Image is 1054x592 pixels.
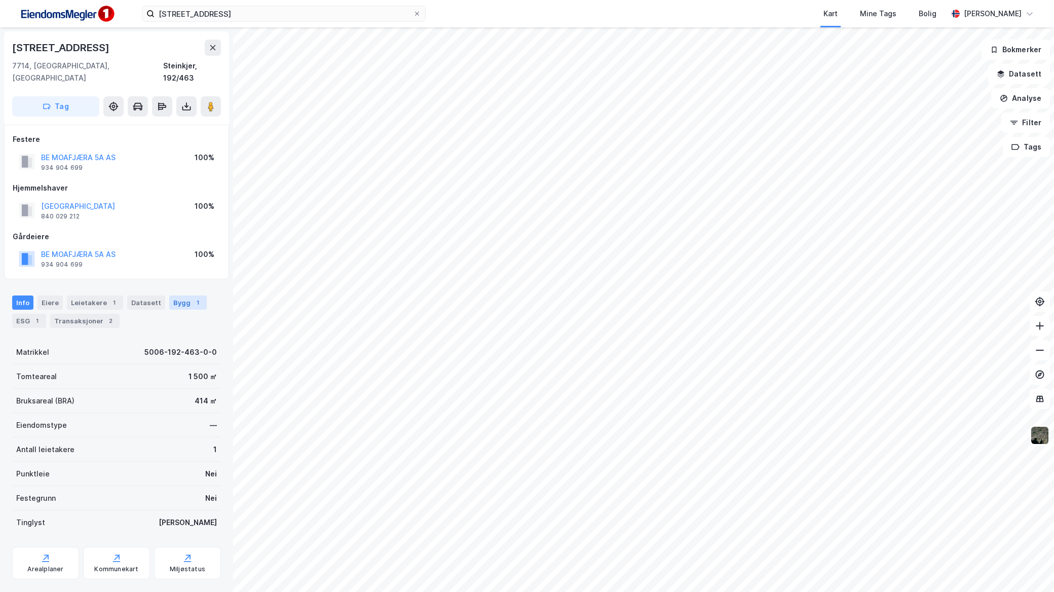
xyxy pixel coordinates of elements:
div: Gårdeiere [13,231,220,243]
div: Hjemmelshaver [13,182,220,194]
div: Transaksjoner [50,314,120,328]
div: Eiere [37,295,63,310]
button: Filter [1001,113,1050,133]
div: Tinglyst [16,516,45,529]
div: Info [12,295,33,310]
div: Kontrollprogram for chat [1003,543,1054,592]
div: Nei [205,492,217,504]
div: 934 904 699 [41,261,83,269]
div: Kommunekart [94,565,138,573]
input: Søk på adresse, matrikkel, gårdeiere, leietakere eller personer [155,6,413,21]
div: Antall leietakere [16,443,74,456]
div: Steinkjer, 192/463 [163,60,221,84]
iframe: Chat Widget [1003,543,1054,592]
button: Bokmerker [982,40,1050,60]
div: Kart [823,8,838,20]
div: Eiendomstype [16,419,67,431]
div: 7714, [GEOGRAPHIC_DATA], [GEOGRAPHIC_DATA] [12,60,163,84]
div: Festegrunn [16,492,56,504]
div: 414 ㎡ [195,395,217,407]
div: 1 500 ㎡ [189,371,217,383]
div: Punktleie [16,468,50,480]
div: Leietakere [67,295,123,310]
div: — [210,419,217,431]
div: [PERSON_NAME] [964,8,1022,20]
div: Miljøstatus [170,565,205,573]
div: Bruksareal (BRA) [16,395,74,407]
img: 9k= [1030,426,1049,445]
div: Datasett [127,295,165,310]
button: Datasett [988,64,1050,84]
div: Matrikkel [16,346,49,358]
div: Arealplaner [27,565,63,573]
div: 1 [109,298,119,308]
div: 2 [105,316,116,326]
div: 100% [195,248,214,261]
div: Nei [205,468,217,480]
button: Tags [1003,137,1050,157]
div: [PERSON_NAME] [159,516,217,529]
div: 100% [195,152,214,164]
button: Analyse [991,88,1050,108]
div: 1 [32,316,42,326]
div: Bygg [169,295,207,310]
div: 840 029 212 [41,212,80,220]
div: ESG [12,314,46,328]
div: Festere [13,133,220,145]
div: Tomteareal [16,371,57,383]
div: 934 904 699 [41,164,83,172]
div: 100% [195,200,214,212]
div: 5006-192-463-0-0 [144,346,217,358]
div: [STREET_ADDRESS] [12,40,111,56]
div: Mine Tags [860,8,896,20]
img: F4PB6Px+NJ5v8B7XTbfpPpyloAAAAASUVORK5CYII= [16,3,118,25]
div: Bolig [919,8,936,20]
div: 1 [213,443,217,456]
div: 1 [193,298,203,308]
button: Tag [12,96,99,117]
